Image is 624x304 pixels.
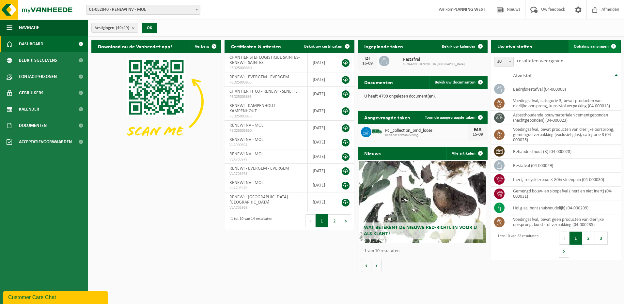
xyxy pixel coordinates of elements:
[446,147,487,160] a: Alle artikelen
[517,58,563,64] label: resultaten weergeven
[19,101,39,117] span: Kalender
[341,214,351,227] button: Next
[19,52,57,68] span: Bedrijfsgegevens
[494,57,513,66] span: 10
[229,157,303,162] span: VLA705979
[420,111,487,124] a: Toon de aangevraagde taken
[19,36,43,52] span: Dashboard
[229,152,263,157] span: RENEWI NV - MOL
[225,40,288,53] h2: Certificaten & attesten
[308,135,335,149] td: [DATE]
[361,61,374,66] div: 16-09
[3,290,109,304] iframe: chat widget
[595,232,608,245] button: 3
[361,56,374,61] div: DI
[19,85,43,101] span: Gebruikers
[229,195,290,205] span: RENEWI - [GEOGRAPHIC_DATA] - [GEOGRAPHIC_DATA]
[142,23,157,33] button: OK
[358,76,399,88] h2: Documenten
[229,80,303,85] span: RED25003855
[308,178,335,192] td: [DATE]
[308,164,335,178] td: [DATE]
[308,101,335,121] td: [DATE]
[229,114,303,119] span: RED25003875
[229,103,278,114] span: RENEWI - KAMPENHOUT - KAMPENHOUT
[435,80,476,84] span: Bekijk uw documenten
[91,53,221,150] img: Download de VHEPlus App
[229,94,303,99] span: RED25003865
[508,111,621,125] td: asbesthoudende bouwmaterialen cementgebonden (hechtgebonden) (04-000023)
[582,232,595,245] button: 2
[308,72,335,87] td: [DATE]
[304,44,342,49] span: Bekijk uw certificaten
[316,214,328,227] button: 1
[305,214,316,227] button: Previous
[116,26,129,30] count: (49/49)
[308,121,335,135] td: [DATE]
[229,55,300,65] span: CHANTIER STEF LOGISTIQUE SAINTES- RENEWI - SAINTES
[229,205,303,210] span: VLA705968
[508,125,621,144] td: voedingsafval, bevat producten van dierlijke oorsprong, gemengde verpakking (exclusief glas), cat...
[508,187,621,201] td: gemengd bouw- en sloopafval (inert en niet inert) (04-000031)
[308,149,335,164] td: [DATE]
[385,128,468,133] span: Pci_collection_pmd_loose
[385,133,468,137] span: Geplande zelfaanlevering
[190,40,221,53] button: Verberg
[442,44,476,49] span: Bekijk uw kalender
[371,259,382,272] button: Volgende
[229,171,303,176] span: VLA705978
[19,20,39,36] span: Navigatie
[328,214,341,227] button: 2
[229,66,303,71] span: RED25003880
[361,259,371,272] button: Vorige
[508,215,621,229] td: voedingsafval, bevat geen producten van dierlijke oorsprong, kunststof verpakking (04-000235)
[358,111,417,124] h2: Aangevraagde taken
[229,180,263,185] span: RENEWI NV - MOL
[508,173,621,187] td: inert, recycleerbaar < 80% steenpuin (04-000030)
[229,166,289,171] span: RENEWI - EVERGEM - EVERGEM
[95,23,129,33] span: Vestigingen
[508,159,621,173] td: restafval (04-000029)
[429,76,487,89] a: Bekijk uw documenten
[195,44,209,49] span: Verberg
[494,231,538,258] div: 1 tot 10 van 22 resultaten
[508,201,621,215] td: hol glas, bont (huishoudelijk) (04-000209)
[364,94,481,99] p: U heeft 4799 ongelezen document(en).
[358,40,410,53] h2: Ingeplande taken
[471,127,484,132] div: MA
[229,137,263,142] span: RENEWI NV - MOL
[359,161,486,243] a: Wat betekent de nieuwe RED-richtlijn voor u als klant?
[358,147,387,160] h2: Nieuws
[569,40,620,53] a: Ophaling aanvragen
[403,57,465,62] span: Restafval
[229,75,289,80] span: RENEWI - EVERGEM - EVERGEM
[403,62,465,66] span: 10-944259 - RENEWI - RN [GEOGRAPHIC_DATA]
[86,5,200,14] span: 01-052840 - RENEWI NV - MOL
[425,115,476,120] span: Toon de aangevraagde taken
[371,126,382,137] img: BL-SO-LV
[453,7,485,12] strong: PLANNING WEST
[559,232,569,245] button: Previous
[508,144,621,159] td: behandeld hout (B) (04-000028)
[513,73,532,79] span: Afvalstof
[91,23,138,33] button: Vestigingen(49/49)
[19,68,57,85] span: Contactpersonen
[229,128,303,133] span: RED25003860
[19,134,72,150] span: Acceptatievoorwaarden
[229,186,303,191] span: VLA705976
[19,117,47,134] span: Documenten
[308,53,335,72] td: [DATE]
[491,40,539,53] h2: Uw afvalstoffen
[471,132,484,137] div: 15-09
[308,87,335,101] td: [DATE]
[364,249,484,253] p: 1 van 10 resultaten
[364,225,477,236] span: Wat betekent de nieuwe RED-richtlijn voor u als klant?
[508,96,621,111] td: voedingsafval, categorie 3, bevat producten van dierlijke oorsprong, kunststof verpakking (04-000...
[229,89,298,94] span: CHANTIER TF CO - RENEWI - SENEFFE
[299,40,354,53] a: Bekijk uw certificaten
[228,214,272,228] div: 1 tot 10 van 14 resultaten
[574,44,609,49] span: Ophaling aanvragen
[508,82,621,96] td: bedrijfsrestafval (04-000008)
[86,5,200,15] span: 01-052840 - RENEWI NV - MOL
